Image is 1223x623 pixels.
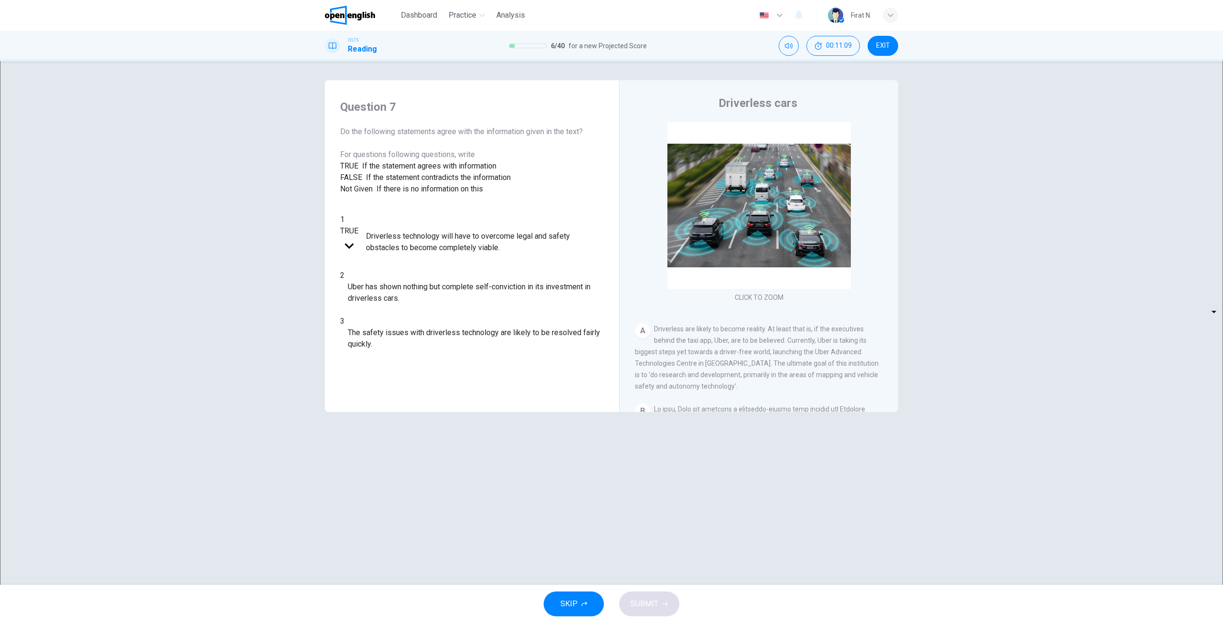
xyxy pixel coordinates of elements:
[401,10,437,21] span: Dashboard
[493,7,529,24] button: Analysis
[635,325,879,390] span: Driverless are likely to become reality. At least that is, if the executives behind the taxi app,...
[635,403,650,419] div: B
[325,6,375,25] img: OpenEnglish logo
[325,6,397,25] a: OpenEnglish logo
[569,40,647,52] span: for a new Projected Score
[362,160,496,172] span: If the statement agrees with information
[806,36,860,56] button: 00:11:09
[340,271,344,280] span: 2
[348,43,377,55] h1: Reading
[348,281,604,304] span: Uber has shown nothing but complete self-conviction in its investment in driverless cars.
[544,591,604,616] button: SKIP
[828,8,843,23] img: Profile picture
[340,215,344,224] span: 1
[758,12,770,19] img: en
[560,597,578,611] span: SKIP
[635,323,650,338] div: A
[340,317,344,326] span: 3
[851,10,871,21] div: Fırat N.
[551,40,565,52] span: 6 / 40
[445,7,489,24] button: Practice
[340,172,362,183] span: FALSE
[366,172,511,183] span: If the statement contradicts the information
[366,231,604,253] span: Driverless technology will have to overcome legal and safety obstacles to become completely viable.
[876,42,890,50] span: EXIT
[779,36,799,56] div: Mute
[868,36,898,56] button: EXIT
[348,37,359,43] span: IELTS
[376,183,483,195] span: If there is no information on this
[719,95,797,111] h4: Driverless cars
[806,36,860,56] div: Hide
[397,7,441,24] button: Dashboard
[635,405,883,562] span: Lo ipsu, Dolo sit ametcons a elitseddo-eiusmo temp incidid utl Etdolore magnaal. Enimadmin veni q...
[348,327,604,350] span: The safety issues with driverless technology are likely to be resolved fairly quickly.
[340,127,583,159] span: Do the following statements agree with the information given in the text? For questions following...
[340,225,358,237] div: TRUE
[826,42,852,50] span: 00:11:09
[496,10,525,21] span: Analysis
[340,99,604,115] h4: Question 7
[340,160,358,172] span: TRUE
[449,10,476,21] span: Practice
[340,183,373,195] span: Not Given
